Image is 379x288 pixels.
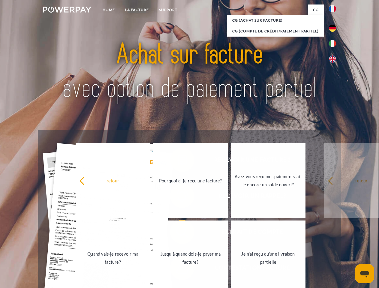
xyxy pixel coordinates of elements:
[79,250,147,266] div: Quand vais-je recevoir ma facture?
[329,55,336,63] img: en
[231,143,305,218] a: Avez-vous reçu mes paiements, ai-je encore un solde ouvert?
[120,4,154,15] a: LA FACTURE
[329,40,336,47] img: it
[57,29,322,115] img: title-powerpay_fr.svg
[227,26,324,37] a: CG (Compte de crédit/paiement partiel)
[157,250,224,266] div: Jusqu'à quand dois-je payer ma facture?
[154,4,182,15] a: Support
[355,264,374,283] iframe: Bouton de lancement de la fenêtre de messagerie
[227,15,324,26] a: CG (achat sur facture)
[43,7,91,13] img: logo-powerpay-white.svg
[79,176,147,184] div: retour
[329,5,336,12] img: fr
[234,250,302,266] div: Je n'ai reçu qu'une livraison partielle
[329,25,336,32] img: de
[157,176,224,184] div: Pourquoi ai-je reçu une facture?
[234,172,302,189] div: Avez-vous reçu mes paiements, ai-je encore un solde ouvert?
[308,4,324,15] a: CG
[98,4,120,15] a: Home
